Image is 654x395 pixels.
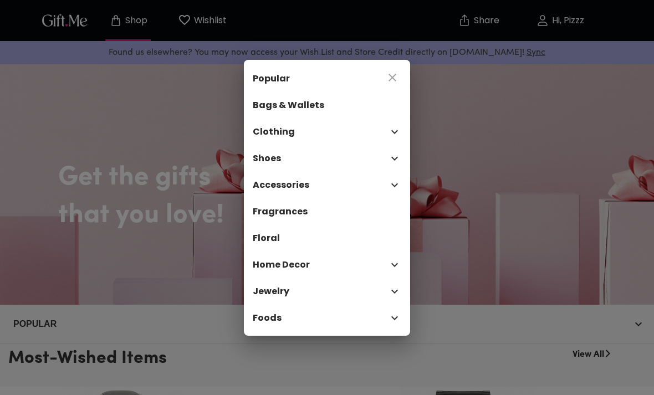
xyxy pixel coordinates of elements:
[253,258,388,271] span: Home Decor
[253,99,401,112] span: Bags & Wallets
[253,178,388,192] span: Accessories
[253,125,388,138] span: Clothing
[253,285,388,298] span: Jewelry
[253,311,388,325] span: Foods
[253,205,401,218] span: Fragrances
[253,232,401,245] span: Floral
[253,152,388,165] span: Shoes
[253,72,401,85] span: Popular
[379,64,406,91] button: close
